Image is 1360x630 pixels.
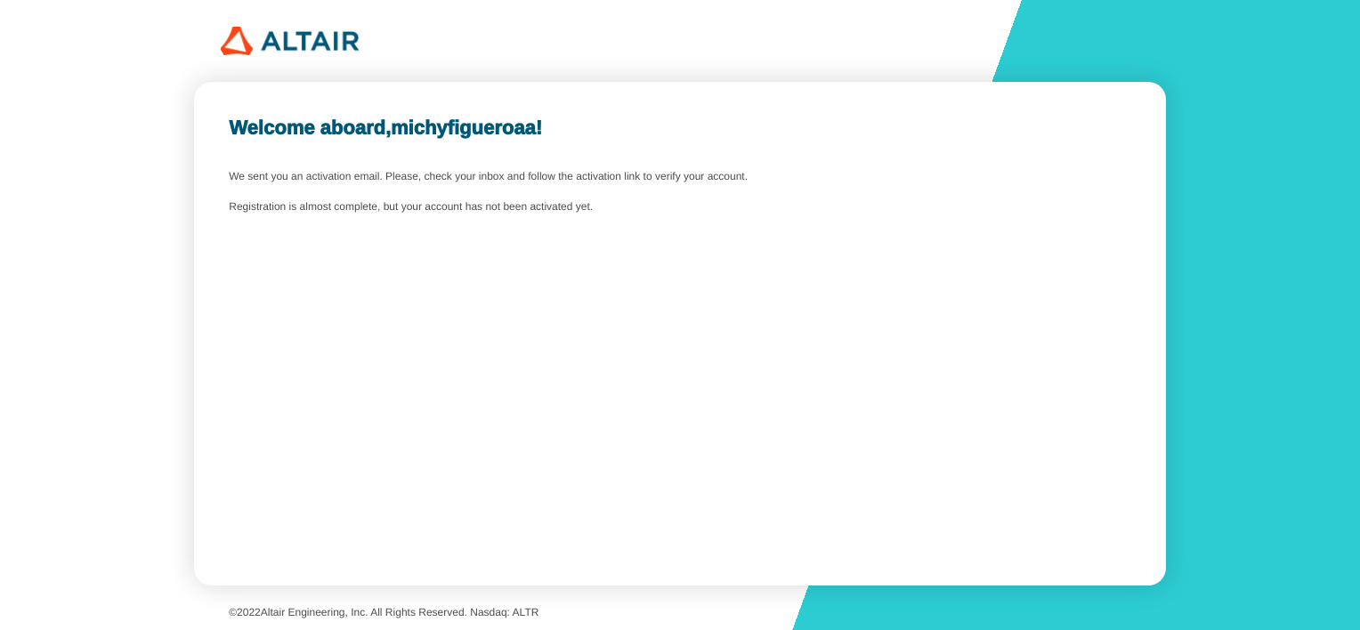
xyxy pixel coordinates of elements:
[391,117,536,139] b: michyfigueroaa
[237,606,261,618] span: 2022
[221,27,359,55] img: 320px-Altair_logo.png
[229,201,1131,214] unity-typography: Registration is almost complete, but your account has not been activated yet.
[229,607,1131,619] p: © Altair Engineering, Inc. All Rights Reserved. Nasdaq: ALTR
[229,117,1131,139] unity-typography: Welcome aboard, !
[229,171,1131,183] unity-typography: We sent you an activation email. Please, check your inbox and follow the activation link to verif...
